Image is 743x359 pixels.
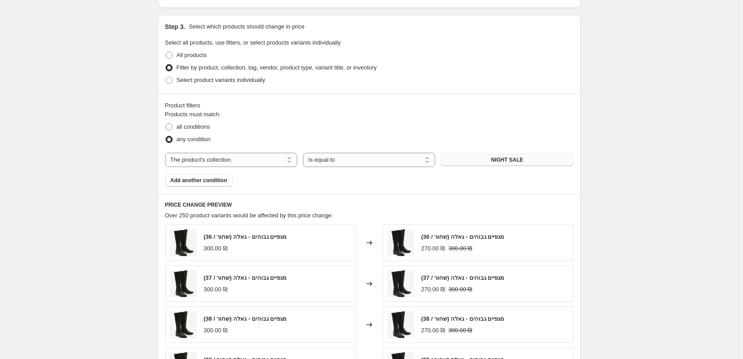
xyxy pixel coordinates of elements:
div: 270.00 ₪ [421,244,445,253]
span: מגפיים גבוהים - גאלה (שחור / 37) [421,274,505,281]
span: Add another condition [170,177,227,184]
div: 300.00 ₪ [204,285,227,294]
span: מגפיים גבוהים - גאלה (שחור / 36) [204,233,287,240]
img: 103755001_2_80x.webp [388,311,414,338]
h2: Step 3. [165,22,186,31]
button: Add another condition [165,174,233,187]
span: All products [177,52,207,58]
img: 103755001_2_80x.webp [170,311,197,338]
div: 300.00 ₪ [204,326,227,335]
div: 270.00 ₪ [421,285,445,294]
span: מגפיים גבוהים - גאלה (שחור / 36) [421,233,505,240]
h6: PRICE CHANGE PREVIEW [165,201,573,208]
span: Over 250 product variants would be affected by this price change: [165,212,333,219]
img: 103755001_2_80x.webp [388,270,414,297]
div: 300.00 ₪ [204,244,227,253]
strike: 300.00 ₪ [448,244,472,253]
img: 103755001_2_80x.webp [170,270,197,297]
img: 103755001_2_80x.webp [388,229,414,256]
span: Select all products, use filters, or select products variants individually [165,39,341,46]
span: מגפיים גבוהים - גאלה (שחור / 38) [421,315,505,322]
img: 103755001_2_80x.webp [170,229,197,256]
span: all conditions [177,123,210,130]
strike: 300.00 ₪ [448,285,472,294]
div: 270.00 ₪ [421,326,445,335]
strike: 300.00 ₪ [448,326,472,335]
div: Product filters [165,101,573,110]
span: מגפיים גבוהים - גאלה (שחור / 37) [204,274,287,281]
p: Select which products should change in price [189,22,304,31]
span: NIGHT SALE [491,156,523,163]
span: Select product variants individually [177,77,265,83]
button: NIGHT SALE [441,154,573,166]
span: מגפיים גבוהים - גאלה (שחור / 38) [204,315,287,322]
span: Products must match: [165,111,221,118]
span: Filter by product, collection, tag, vendor, product type, variant title, or inventory [177,64,377,71]
span: any condition [177,136,211,143]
